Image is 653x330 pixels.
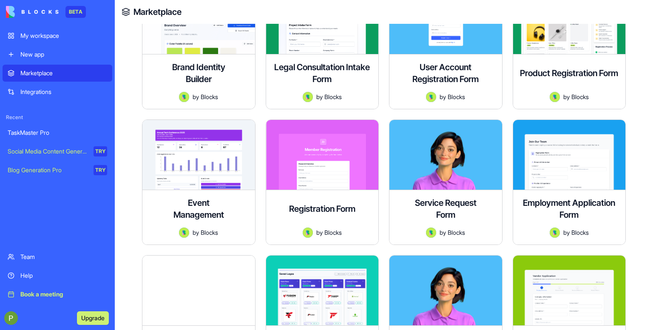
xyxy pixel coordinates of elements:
[412,197,480,221] h4: Service Request Form
[3,248,112,265] a: Team
[20,253,107,261] div: Team
[133,6,182,18] a: Marketplace
[440,228,446,237] span: by
[448,228,465,237] span: Blocks
[201,228,218,237] span: Blocks
[3,267,112,284] a: Help
[3,143,112,160] a: Social Media Content GeneratorTRY
[289,203,355,215] h4: Registration Form
[3,46,112,63] a: New app
[20,290,107,299] div: Book a meeting
[303,92,313,102] img: Avatar
[316,92,323,101] span: by
[165,61,233,85] h4: Brand Identity Builder
[20,50,107,59] div: New app
[273,61,372,85] h4: Legal Consultation Intake Form
[389,119,503,245] a: Service Request FormAvatarbyBlocks
[6,6,59,18] img: logo
[179,228,189,238] img: Avatar
[426,92,436,102] img: Avatar
[316,228,323,237] span: by
[426,228,436,238] img: Avatar
[8,166,88,174] div: Blog Generation Pro
[563,92,570,101] span: by
[513,119,626,245] a: Employment Application FormAvatarbyBlocks
[440,92,446,101] span: by
[179,92,189,102] img: Avatar
[4,311,18,325] img: ACg8ocLfel8VMyEst-A7MN3VK9KegjPbWeRJuGul1YppPo1bwNvRTA=s96-c
[324,92,342,101] span: Blocks
[142,119,256,245] a: Event ManagementAvatarbyBlocks
[324,228,342,237] span: Blocks
[550,228,560,238] img: Avatar
[77,313,109,322] a: Upgrade
[571,92,589,101] span: Blocks
[6,6,86,18] a: BETA
[3,83,112,100] a: Integrations
[20,69,107,77] div: Marketplace
[8,128,107,137] div: TaskMaster Pro
[520,197,619,221] h4: Employment Application Form
[303,228,313,238] img: Avatar
[201,92,218,101] span: Blocks
[77,311,109,325] button: Upgrade
[8,147,88,156] div: Social Media Content Generator
[563,228,570,237] span: by
[3,114,112,121] span: Recent
[94,165,107,175] div: TRY
[3,65,112,82] a: Marketplace
[165,197,233,221] h4: Event Management
[3,162,112,179] a: Blog Generation ProTRY
[20,31,107,40] div: My workspace
[571,228,589,237] span: Blocks
[448,92,465,101] span: Blocks
[94,146,107,156] div: TRY
[3,124,112,141] a: TaskMaster Pro
[266,119,379,245] a: Registration FormAvatarbyBlocks
[3,286,112,303] a: Book a meeting
[193,92,199,101] span: by
[65,6,86,18] div: BETA
[20,271,107,280] div: Help
[396,61,495,85] h4: User Account Registration Form
[550,92,560,102] img: Avatar
[193,228,199,237] span: by
[20,88,107,96] div: Integrations
[3,27,112,44] a: My workspace
[520,67,618,79] h4: Product Registration Form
